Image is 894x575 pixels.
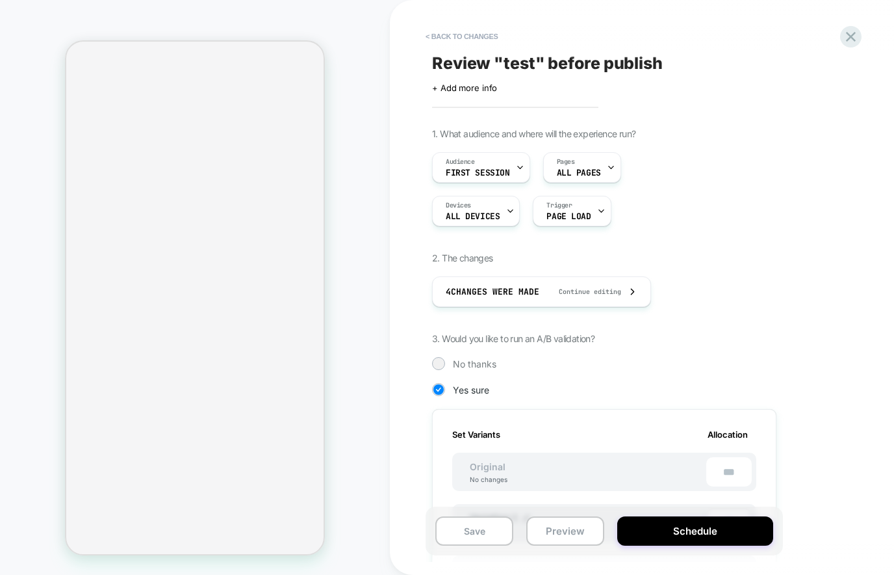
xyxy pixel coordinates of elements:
[432,252,493,263] span: 2. The changes
[446,157,475,167] span: Audience
[419,26,505,47] button: < Back to changes
[546,201,572,210] span: Trigger
[557,157,575,167] span: Pages
[453,358,496,369] span: No thanks
[446,168,510,178] span: First Session
[432,83,497,93] span: + Add more info
[435,516,513,546] button: Save
[526,516,604,546] button: Preview
[546,287,621,296] span: Continue editing
[457,461,518,472] span: Original
[708,429,748,440] span: Allocation
[432,333,594,344] span: 3. Would you like to run an A/B validation?
[557,168,601,178] span: ALL PAGES
[452,429,500,440] span: Set Variants
[432,53,663,73] span: Review " test " before publish
[453,384,489,395] span: Yes sure
[446,286,539,297] span: 4 Changes were made
[457,475,520,483] div: No changes
[446,201,471,210] span: Devices
[546,212,591,221] span: Page Load
[432,128,635,139] span: 1. What audience and where will the experience run?
[617,516,773,546] button: Schedule
[446,212,500,221] span: ALL DEVICES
